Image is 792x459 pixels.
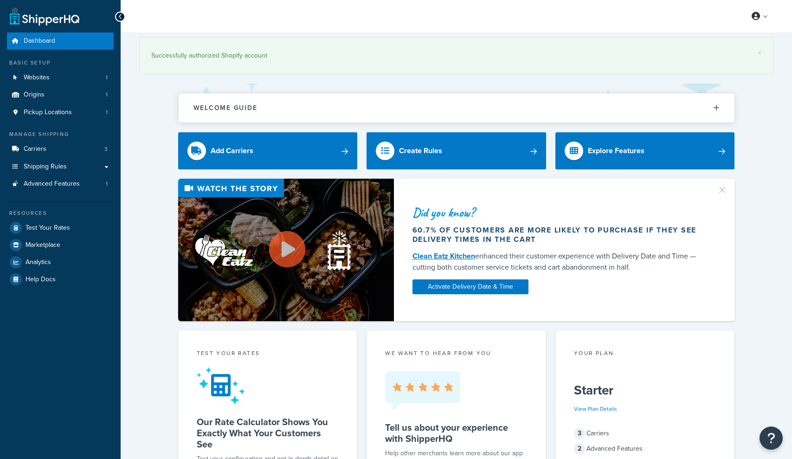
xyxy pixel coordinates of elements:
div: Successfully authorized Shopify account [151,49,761,62]
span: 1 [106,180,108,188]
span: 1 [106,91,108,99]
div: Test your rates [197,349,339,360]
span: Websites [24,74,50,82]
a: Create Rules [367,132,546,169]
div: Create Rules [399,144,442,157]
span: Origins [24,91,45,99]
a: Marketplace [7,237,114,253]
span: Shipping Rules [24,163,67,171]
div: Advanced Features [574,442,716,455]
p: we want to hear from you [385,349,528,357]
div: Carriers [574,427,716,440]
a: Explore Features [555,132,735,169]
h5: Tell us about your experience with ShipperHQ [385,422,528,444]
div: Resources [7,209,114,217]
a: Test Your Rates [7,220,114,236]
span: 3 [574,428,585,439]
span: Advanced Features [24,180,80,188]
h2: Welcome Guide [193,104,258,111]
a: Websites1 [7,69,114,86]
a: Pickup Locations1 [7,104,114,121]
a: Analytics [7,254,114,271]
li: Advanced Features [7,175,114,193]
a: Origins1 [7,86,114,103]
li: Pickup Locations [7,104,114,121]
h5: Our Rate Calculator Shows You Exactly What Your Customers See [197,416,339,450]
li: Websites [7,69,114,86]
button: Welcome Guide [179,93,734,123]
span: Marketplace [26,241,60,249]
button: Open Resource Center [760,427,783,450]
span: Dashboard [24,37,55,45]
span: Pickup Locations [24,109,72,116]
div: 60.7% of customers are more likely to purchase if they see delivery times in the cart [412,226,706,244]
div: enhanced their customer experience with Delivery Date and Time — cutting both customer service ti... [412,251,706,273]
span: 2 [574,443,585,454]
a: Advanced Features1 [7,175,114,193]
a: × [758,49,761,57]
a: Add Carriers [178,132,358,169]
div: Did you know? [412,206,706,219]
img: Video thumbnail [178,179,394,321]
a: Clean Eatz Kitchen [412,251,475,261]
a: Dashboard [7,32,114,50]
div: Basic Setup [7,59,114,67]
span: Test Your Rates [26,224,70,232]
span: 1 [106,74,108,82]
li: Origins [7,86,114,103]
a: Help Docs [7,271,114,288]
a: View Plan Details [574,405,617,413]
li: Carriers [7,141,114,158]
a: Shipping Rules [7,158,114,175]
div: Explore Features [588,144,644,157]
h5: Starter [574,383,716,398]
div: Your Plan [574,349,716,360]
div: Add Carriers [211,144,253,157]
div: Manage Shipping [7,130,114,138]
span: Help Docs [26,276,56,284]
span: 3 [104,145,108,153]
span: Analytics [26,259,51,266]
span: Carriers [24,145,46,153]
a: Activate Delivery Date & Time [412,279,528,294]
a: Carriers3 [7,141,114,158]
span: 1 [106,109,108,116]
